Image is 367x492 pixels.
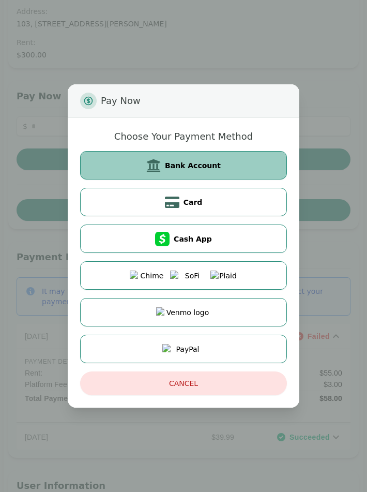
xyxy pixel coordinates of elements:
[165,160,221,171] span: Bank Account
[114,130,253,143] h2: Choose Your Payment Method
[80,371,287,395] button: Cancel
[130,271,166,281] img: Chime logo
[156,307,211,318] img: Venmo logo
[80,188,287,216] button: Card
[183,197,203,207] span: Card
[101,93,141,109] span: Pay Now
[174,234,212,244] span: Cash App
[162,344,205,354] img: PayPal logo
[80,151,287,180] button: Bank Account
[80,225,287,253] button: Cash App
[210,271,237,281] img: Plaid logo
[170,271,206,281] img: SoFi logo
